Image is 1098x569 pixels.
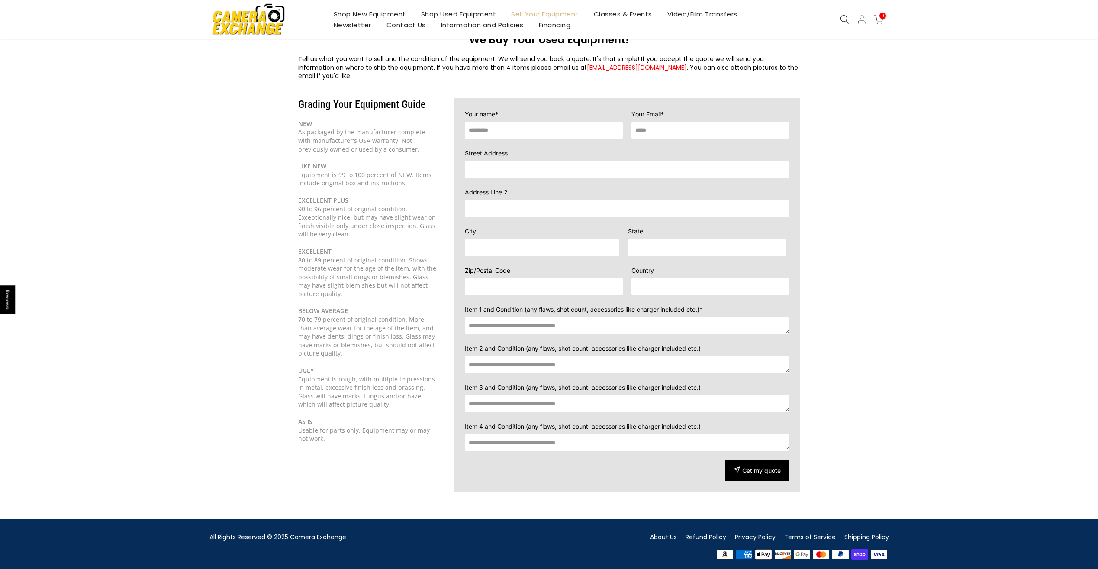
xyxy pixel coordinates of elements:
span: Item 1 and Condition (any flaws, shot count, accessories like charger included etc.) [465,306,699,313]
a: Shipping Policy [844,533,889,541]
b: NEW [298,120,312,128]
a: 0 [874,15,883,24]
div: As packaged by the manufacturer complete with manufacturer's USA warranty. Not previously owned o... [298,120,437,153]
h3: Grading Your Equipment Guide [298,98,437,111]
a: Video/Film Transfers [660,9,745,19]
a: Financing [531,19,578,30]
span: Item 3 and Condition (any flaws, shot count, accessories like charger included etc.) [465,384,701,391]
span: Country [631,267,654,274]
img: american express [734,548,754,561]
div: Equipment is rough, with multiple impressions in metal, excessive finish loss and brassing. Glass... [298,375,437,409]
span: Your name [465,110,495,118]
a: Sell Your Equipment [504,9,586,19]
a: Refund Policy [686,533,726,541]
a: Information and Policies [433,19,531,30]
b: AS IS [298,417,312,426]
div: 90 to 96 percent of original condition. Exceptionally nice, but may have slight wear on finish vi... [298,205,437,239]
div: Tell us what you want to sell and the condition of the equipment. We will send you back a quote. ... [298,55,800,81]
b: UGLY [298,366,314,375]
span: Your Email [631,110,661,118]
img: master [811,548,831,561]
div: Equipment is 99 to 100 percent of NEW. Items include original box and instructions. [298,162,437,188]
b: EXCELLENT [298,247,332,255]
div: Usable for parts only. Equipment may or may not work. [298,426,437,443]
div: All Rights Reserved © 2025 Camera Exchange [209,532,543,543]
a: Shop New Equipment [326,9,413,19]
span: Item 4 and Condition (any flaws, shot count, accessories like charger included etc.) [465,423,701,430]
span: Item 2 and Condition (any flaws, shot count, accessories like charger included etc.) [465,345,701,352]
a: Shop Used Equipment [413,9,504,19]
a: Terms of Service [784,533,836,541]
img: amazon payments [715,548,734,561]
a: Contact Us [379,19,433,30]
button: Get my quote [725,460,789,481]
img: discover [773,548,792,561]
a: About Us [650,533,677,541]
span: Zip/Postal Code [465,267,510,274]
h3: We Buy Your Used Equipment! [298,33,800,46]
span: Street Address [465,149,508,157]
a: Newsletter [326,19,379,30]
span: Address Line 2 [465,188,508,196]
div: 70 to 79 percent of original condition. More than average wear for the age of the item, and may h... [298,315,437,358]
b: BELOW AVERAGE [298,307,348,315]
img: visa [869,548,889,561]
a: Classes & Events [586,9,660,19]
a: Privacy Policy [735,533,776,541]
img: google pay [792,548,812,561]
b: EXCELLENT PLUS [298,196,348,204]
img: shopify pay [850,548,869,561]
span: State [628,227,643,235]
span: 0 [879,13,886,19]
div: 80 to 89 percent of original condition. Shows moderate wear for the age of the item, with the pos... [298,256,437,298]
span: City [465,227,476,235]
b: LIKE NEW [298,162,326,170]
img: apple pay [753,548,773,561]
a: [EMAIL_ADDRESS][DOMAIN_NAME] [587,63,687,72]
img: paypal [831,548,850,561]
span: Get my quote [742,467,781,475]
